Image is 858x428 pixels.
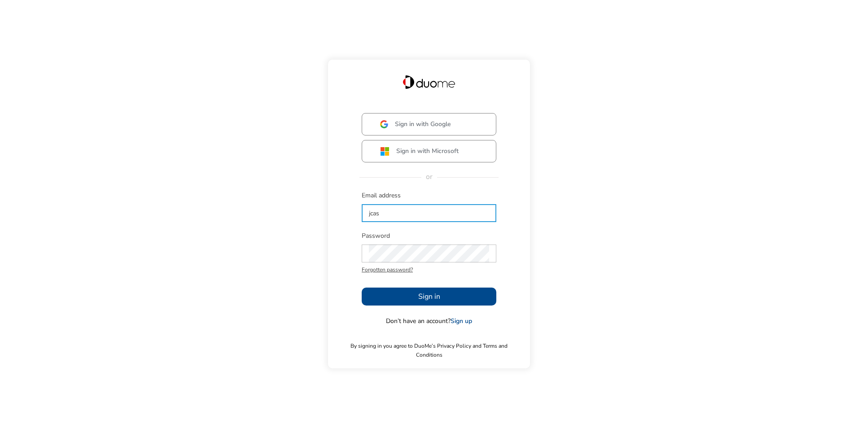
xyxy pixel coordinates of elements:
span: Sign in [418,291,440,302]
span: Don’t have an account? [386,317,472,326]
img: Duome [403,75,455,89]
span: Email address [362,191,496,200]
span: or [421,172,437,182]
span: Password [362,231,496,240]
span: Forgotten password? [362,265,496,274]
span: Sign in with Google [395,120,451,129]
a: Sign up [451,317,472,325]
span: By signing in you agree to DuoMe’s Privacy Policy and Terms and Conditions [337,341,521,359]
span: Sign in with Microsoft [396,147,459,156]
img: google.svg [380,120,388,128]
button: Sign in with Microsoft [362,140,496,162]
button: Sign in [362,288,496,306]
button: Sign in with Google [362,113,496,135]
img: ms.svg [380,147,390,156]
